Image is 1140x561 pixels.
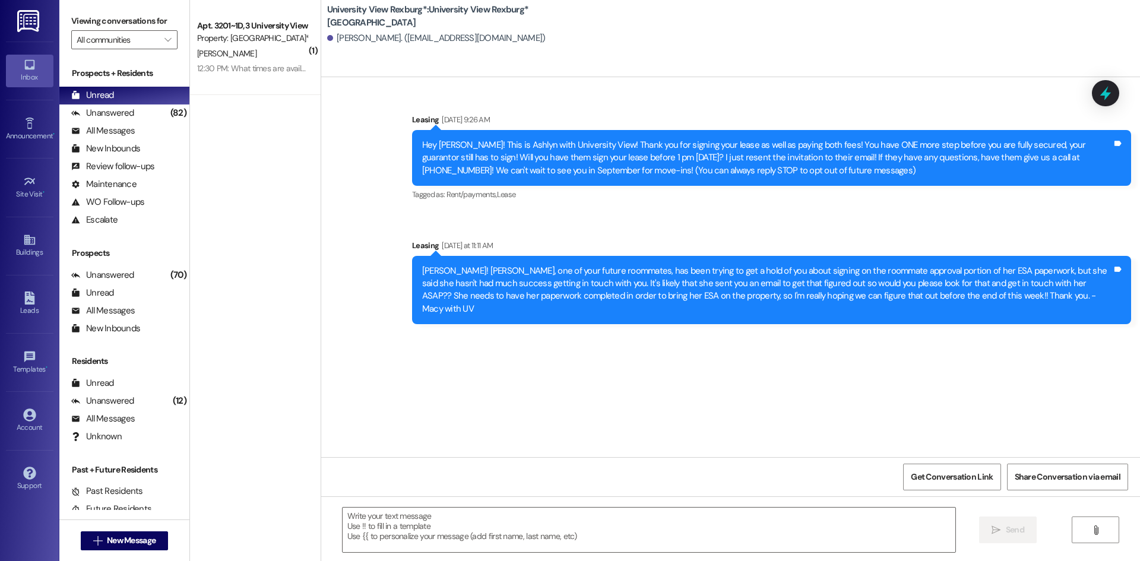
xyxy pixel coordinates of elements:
a: Account [6,405,53,437]
div: All Messages [71,125,135,137]
span: Share Conversation via email [1015,471,1120,483]
span: • [53,130,55,138]
i:  [93,536,102,546]
div: (82) [167,104,189,122]
button: Send [979,516,1037,543]
div: Unread [71,287,114,299]
a: Site Visit • [6,172,53,204]
div: Unanswered [71,395,134,407]
a: Buildings [6,230,53,262]
span: Send [1006,524,1024,536]
div: WO Follow-ups [71,196,144,208]
div: Past + Future Residents [59,464,189,476]
i:  [1091,525,1100,535]
div: Unread [71,89,114,102]
div: Leasing [412,239,1131,256]
span: • [46,363,47,372]
div: [PERSON_NAME]! [PERSON_NAME], one of your future roommates, has been trying to get a hold of you ... [422,265,1112,316]
label: Viewing conversations for [71,12,178,30]
i:  [992,525,1000,535]
span: • [43,188,45,196]
div: New Inbounds [71,142,140,155]
button: New Message [81,531,169,550]
div: Escalate [71,214,118,226]
div: Future Residents [71,503,151,515]
div: Hey [PERSON_NAME]! This is Ashlyn with University View! Thank you for signing your lease as well ... [422,139,1112,177]
img: ResiDesk Logo [17,10,42,32]
div: Unknown [71,430,122,443]
div: All Messages [71,413,135,425]
div: All Messages [71,305,135,317]
div: Apt. 3201~1D, 3 University View Rexburg [197,20,307,32]
div: Property: [GEOGRAPHIC_DATA]* [197,32,307,45]
span: Get Conversation Link [911,471,993,483]
div: [DATE] at 11:11 AM [439,239,493,252]
div: Review follow-ups [71,160,154,173]
button: Get Conversation Link [903,464,1000,490]
span: Rent/payments , [446,189,497,199]
b: University View Rexburg*: University View Rexburg* [GEOGRAPHIC_DATA] [327,4,565,29]
div: Residents [59,355,189,367]
a: Support [6,463,53,495]
button: Share Conversation via email [1007,464,1128,490]
i:  [164,35,171,45]
div: Prospects + Residents [59,67,189,80]
span: New Message [107,534,156,547]
span: [PERSON_NAME] [197,48,256,59]
input: All communities [77,30,159,49]
div: Unanswered [71,269,134,281]
div: Tagged as: [412,186,1131,203]
div: Maintenance [71,178,137,191]
div: [DATE] 9:26 AM [439,113,490,126]
div: (12) [170,392,189,410]
a: Templates • [6,347,53,379]
span: Lease [497,189,516,199]
div: Leasing [412,113,1131,130]
div: Unread [71,377,114,389]
div: Unanswered [71,107,134,119]
div: 12:30 PM: What times are available? [197,63,320,74]
div: Past Residents [71,485,143,497]
div: Prospects [59,247,189,259]
a: Inbox [6,55,53,87]
div: (70) [167,266,189,284]
div: [PERSON_NAME]. ([EMAIL_ADDRESS][DOMAIN_NAME]) [327,32,546,45]
div: New Inbounds [71,322,140,335]
a: Leads [6,288,53,320]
